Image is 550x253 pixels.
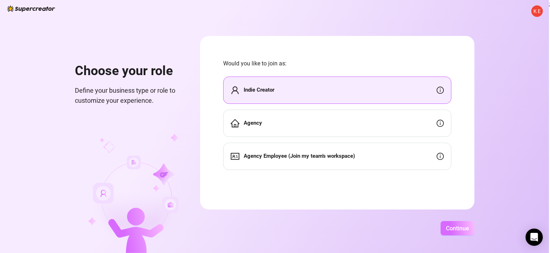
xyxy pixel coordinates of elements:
[244,153,355,159] strong: Agency Employee (Join my team's workspace)
[231,86,239,95] span: user
[437,87,444,94] span: info-circle
[437,153,444,160] span: info-circle
[75,86,183,106] span: Define your business type or role to customize your experience.
[526,229,543,246] div: Open Intercom Messenger
[231,152,239,161] span: idcard
[244,87,274,93] strong: Indie Creator
[7,5,55,12] img: logo
[244,120,262,126] strong: Agency
[533,7,541,15] span: K E
[223,59,451,68] span: Would you like to join as:
[231,119,239,128] span: home
[441,221,474,235] button: Continue
[437,120,444,127] span: info-circle
[75,63,183,79] h1: Choose your role
[446,225,469,232] span: Continue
